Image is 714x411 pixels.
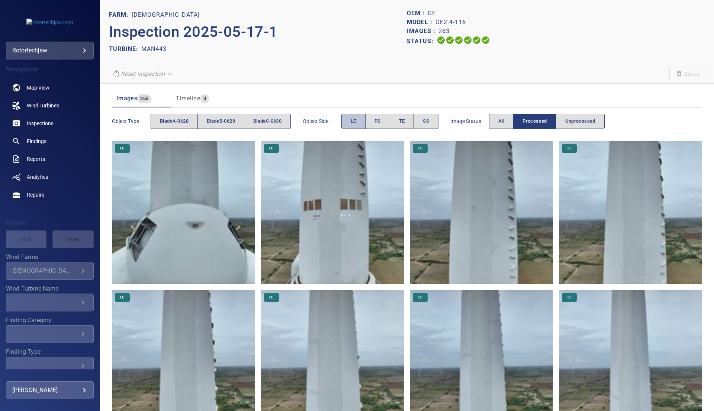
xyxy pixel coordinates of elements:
p: GE [428,9,436,18]
span: Findings [27,137,46,145]
p: [DEMOGRAPHIC_DATA] [132,10,200,19]
svg: Classification 100% [481,36,490,45]
span: 3 [200,94,209,103]
span: LE [351,117,356,126]
span: All [498,117,504,126]
p: MAN443 [141,45,167,54]
div: Reset inspection [109,67,177,80]
button: LE [341,114,366,129]
span: Images [116,95,137,102]
p: 263 [438,27,450,36]
p: OEM : [407,9,428,18]
span: LE [265,295,278,300]
span: LE [116,146,129,151]
label: Finding Type [6,349,94,355]
span: LE [116,295,129,300]
span: LE [414,146,427,151]
span: Timeline [176,95,200,102]
a: inspections noActive [6,114,94,132]
span: Repairs [27,191,44,198]
span: LE [414,295,427,300]
p: GE2.4-116 [435,18,466,27]
div: objectSide [341,114,438,129]
div: rotortechjsw [6,42,94,59]
div: Wind Turbine Name [6,294,94,311]
span: Unprocessed [565,117,595,126]
svg: Uploading 100% [437,36,446,45]
div: Finding Type [6,357,94,375]
button: Unprocessed [556,114,605,129]
span: Object type [112,117,151,125]
img: rotortechjsw-logo [26,19,73,26]
button: SS [414,114,438,129]
div: rotortechjsw [12,45,87,56]
span: PS [374,117,381,126]
em: Reset inspection [121,70,165,77]
svg: Matching 100% [472,36,481,45]
span: Inspections [27,120,54,127]
svg: ML Processing 100% [463,36,472,45]
label: Finding Category [6,317,94,323]
div: Finding Category [6,325,94,343]
div: imageStatus [489,114,605,129]
label: Wind Farms [6,254,94,260]
div: [DEMOGRAPHIC_DATA] [12,267,78,274]
span: LE [563,146,576,151]
span: bladeC-0630 [253,117,282,126]
button: bladeC-0630 [244,114,291,129]
a: map noActive [6,79,94,97]
span: Analytics [27,173,48,181]
a: findings noActive [6,132,94,150]
h4: Filters [6,219,94,227]
a: reports noActive [6,150,94,168]
span: Reports [27,155,45,163]
h4: Navigation [6,65,94,73]
button: bladeA-0628 [151,114,198,129]
p: TURBINE: [109,45,141,54]
span: bladeB-0629 [207,117,235,126]
button: All [489,114,514,129]
span: TE [399,117,405,126]
p: Model : [407,18,435,27]
p: FARM: [109,10,132,19]
div: [PERSON_NAME] [12,384,87,396]
p: Status: [407,36,437,46]
button: PS [365,114,390,129]
span: Processed [522,117,547,126]
span: LE [563,295,576,300]
span: LE [265,146,278,151]
label: Wind Turbine Name [6,286,94,292]
span: Wind Turbines [27,102,59,109]
p: Inspection 2025-05-17-1 [109,21,407,43]
svg: Selecting 100% [454,36,463,45]
div: objectType [151,114,291,129]
div: Unable to reset the inspection due to your user permissions [109,67,177,80]
div: Wind Farms [6,262,94,280]
span: Unable to delete the inspection due to your user permissions [669,68,705,80]
span: Map View [27,84,49,91]
span: 263 [137,94,151,103]
span: Object Side [303,117,341,125]
button: TE [390,114,414,129]
a: repairs noActive [6,186,94,204]
svg: Data Formatted 100% [446,36,454,45]
span: bladeA-0628 [160,117,189,126]
button: bladeB-0629 [197,114,244,129]
a: windturbines noActive [6,97,94,114]
a: analytics noActive [6,168,94,186]
span: SS [423,117,429,126]
p: Images : [407,27,438,36]
button: Processed [513,114,556,129]
span: Image Status [450,117,489,125]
